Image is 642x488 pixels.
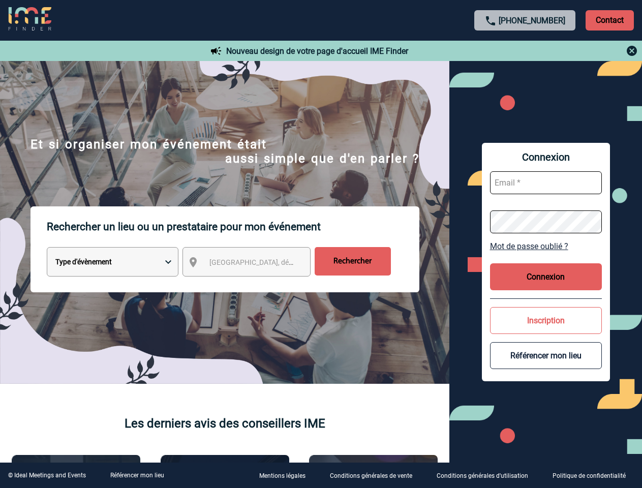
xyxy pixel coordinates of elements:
[544,471,642,480] a: Politique de confidentialité
[251,471,322,480] a: Mentions légales
[490,342,602,369] button: Référencer mon lieu
[499,16,565,25] a: [PHONE_NUMBER]
[315,247,391,276] input: Rechercher
[437,473,528,480] p: Conditions générales d'utilisation
[330,473,412,480] p: Conditions générales de vente
[259,473,305,480] p: Mentions légales
[586,10,634,30] p: Contact
[490,171,602,194] input: Email *
[490,263,602,290] button: Connexion
[110,472,164,479] a: Référencer mon lieu
[553,473,626,480] p: Politique de confidentialité
[484,15,497,27] img: call-24-px.png
[8,472,86,479] div: © Ideal Meetings and Events
[209,258,351,266] span: [GEOGRAPHIC_DATA], département, région...
[490,151,602,163] span: Connexion
[47,206,419,247] p: Rechercher un lieu ou un prestataire pour mon événement
[490,307,602,334] button: Inscription
[490,241,602,251] a: Mot de passe oublié ?
[322,471,429,480] a: Conditions générales de vente
[429,471,544,480] a: Conditions générales d'utilisation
